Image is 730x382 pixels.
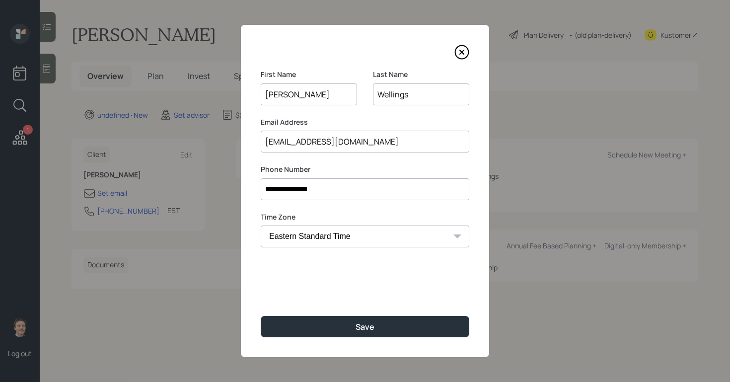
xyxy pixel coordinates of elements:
[261,164,469,174] label: Phone Number
[373,70,469,79] label: Last Name
[261,117,469,127] label: Email Address
[356,321,374,332] div: Save
[261,70,357,79] label: First Name
[261,212,469,222] label: Time Zone
[261,316,469,337] button: Save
